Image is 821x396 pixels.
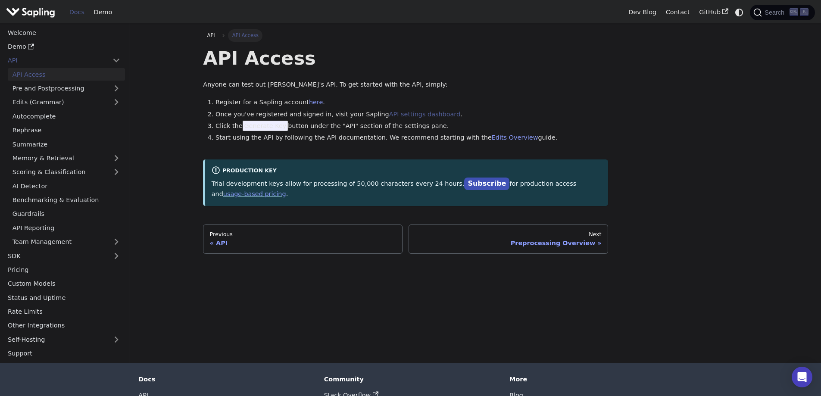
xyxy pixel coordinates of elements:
[215,97,608,108] li: Register for a Sapling account .
[3,26,125,39] a: Welcome
[207,32,215,38] span: API
[3,306,125,318] a: Rate Limits
[6,6,58,19] a: Sapling.ai
[389,111,460,118] a: API settings dashboard
[228,29,262,41] span: API Access
[203,29,608,41] nav: Breadcrumbs
[733,6,746,19] button: Switch between dark and light mode (currently system mode)
[8,236,125,248] a: Team Management
[8,68,125,81] a: API Access
[89,6,117,19] a: Demo
[108,54,125,67] button: Collapse sidebar category 'API'
[415,231,602,238] div: Next
[6,6,55,19] img: Sapling.ai
[203,225,608,254] nav: Docs pages
[212,178,602,200] p: Trial development keys allow for processing of 50,000 characters every 24 hours. for production a...
[138,375,312,383] div: Docs
[210,231,396,238] div: Previous
[8,221,125,234] a: API Reporting
[800,8,809,16] kbd: K
[3,291,125,304] a: Status and Uptime
[8,96,125,109] a: Edits (Grammar)
[3,333,125,346] a: Self-Hosting
[3,347,125,360] a: Support
[3,264,125,276] a: Pricing
[509,375,683,383] div: More
[212,166,602,176] div: Production Key
[8,82,125,95] a: Pre and Postprocessing
[203,29,219,41] a: API
[203,80,608,90] p: Anyone can test out [PERSON_NAME]'s API. To get started with the API, simply:
[492,134,538,141] a: Edits Overview
[750,5,815,20] button: Search (Ctrl+K)
[762,9,790,16] span: Search
[8,110,125,122] a: Autocomplete
[464,178,509,190] a: Subscribe
[65,6,89,19] a: Docs
[3,278,125,290] a: Custom Models
[415,239,602,247] div: Preprocessing Overview
[8,194,125,206] a: Benchmarking & Evaluation
[215,121,608,131] li: Click the button under the "API" section of the settings pane.
[203,47,608,70] h1: API Access
[8,180,125,192] a: AI Detector
[309,99,323,106] a: here
[3,319,125,332] a: Other Integrations
[324,375,497,383] div: Community
[215,109,608,120] li: Once you've registered and signed in, visit your Sapling .
[223,190,286,197] a: usage-based pricing
[792,367,812,387] div: Open Intercom Messenger
[8,124,125,137] a: Rephrase
[661,6,695,19] a: Contact
[8,138,125,150] a: Summarize
[624,6,661,19] a: Dev Blog
[215,133,608,143] li: Start using the API by following the API documentation. We recommend starting with the guide.
[210,239,396,247] div: API
[3,54,108,67] a: API
[3,249,108,262] a: SDK
[3,41,125,53] a: Demo
[108,249,125,262] button: Expand sidebar category 'SDK'
[694,6,733,19] a: GitHub
[8,152,125,165] a: Memory & Retrieval
[8,208,125,220] a: Guardrails
[203,225,403,254] a: PreviousAPI
[409,225,608,254] a: NextPreprocessing Overview
[8,166,125,178] a: Scoring & Classification
[243,121,288,131] span: Generate Key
